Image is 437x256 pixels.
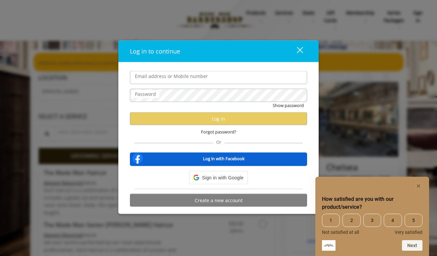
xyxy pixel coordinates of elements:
div: How satisfied are you with our product/service? Select an option from 1 to 5, with 1 being Not sa... [322,214,422,235]
div: How satisfied are you with our product/service? Select an option from 1 to 5, with 1 being Not sa... [322,182,422,251]
span: Sign in with Google [202,174,243,181]
button: Log in [130,112,307,125]
span: 3 [363,214,381,227]
span: 2 [342,214,360,227]
span: 1 [322,214,340,227]
button: Hide survey [415,182,422,190]
div: close dialog [289,46,302,56]
button: Create a new account [130,194,307,207]
span: Or [213,139,224,145]
span: 4 [384,214,402,227]
span: 5 [405,214,422,227]
label: Password [132,91,159,98]
button: close dialog [285,45,307,58]
div: Sign in with Google [189,171,248,184]
button: Show password [273,102,304,109]
input: Email address or Mobile number [130,71,307,84]
span: Very satisfied [395,230,422,235]
span: Forgot password? [201,128,236,135]
b: Log in with Facebook [203,155,245,162]
label: Email address or Mobile number [132,73,211,80]
span: Not satisfied at all [322,230,359,235]
h2: How satisfied are you with our product/service? Select an option from 1 to 5, with 1 being Not sa... [322,195,422,211]
button: Next question [402,240,422,251]
span: Log in to continue [130,47,180,55]
img: facebook-logo [131,152,144,165]
input: Password [130,89,307,102]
